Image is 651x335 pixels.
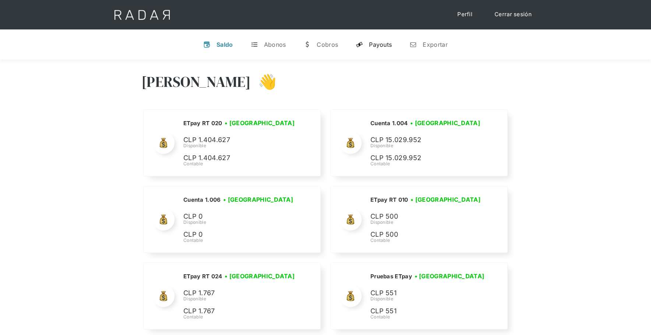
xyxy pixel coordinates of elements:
div: n [409,41,417,48]
h3: • [GEOGRAPHIC_DATA] [415,272,485,281]
a: Perfil [450,7,480,22]
h3: • [GEOGRAPHIC_DATA] [411,195,481,204]
h3: • [GEOGRAPHIC_DATA] [225,119,295,127]
div: Contable [183,314,297,320]
div: w [303,41,311,48]
div: Cobros [317,41,338,48]
p: CLP 1.404.627 [183,153,294,163]
h3: [PERSON_NAME] [141,73,251,91]
h2: ETpay RT 024 [183,273,222,280]
h2: Cuenta 1.004 [370,120,408,127]
p: CLP 500 [370,211,481,222]
div: y [356,41,363,48]
h3: • [GEOGRAPHIC_DATA] [225,272,295,281]
a: Cerrar sesión [487,7,539,22]
h3: • [GEOGRAPHIC_DATA] [410,119,480,127]
div: Disponible [183,219,296,226]
div: Contable [370,161,483,167]
p: CLP 500 [370,229,481,240]
div: Abonos [264,41,286,48]
p: CLP 0 [183,211,294,222]
div: Contable [370,314,487,320]
h2: ETpay RT 010 [370,196,408,204]
p: CLP 0 [183,229,294,240]
h3: 👋 [251,73,277,91]
div: Contable [370,237,483,244]
p: CLP 1.767 [183,288,294,299]
div: t [251,41,258,48]
div: Saldo [217,41,233,48]
div: Contable [183,161,297,167]
div: Payouts [369,41,392,48]
h2: Cuenta 1.006 [183,196,221,204]
div: Exportar [423,41,447,48]
h3: • [GEOGRAPHIC_DATA] [223,195,293,204]
p: CLP 551 [370,288,481,299]
p: CLP 15.029.952 [370,135,481,145]
p: CLP 551 [370,306,481,317]
div: Disponible [183,142,297,149]
h2: ETpay RT 020 [183,120,222,127]
div: Contable [183,237,296,244]
h2: Pruebas ETpay [370,273,412,280]
div: Disponible [183,296,297,302]
div: Disponible [370,219,483,226]
p: CLP 1.404.627 [183,135,294,145]
div: v [203,41,211,48]
div: Disponible [370,296,487,302]
p: CLP 1.767 [183,306,294,317]
div: Disponible [370,142,483,149]
p: CLP 15.029.952 [370,153,481,163]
